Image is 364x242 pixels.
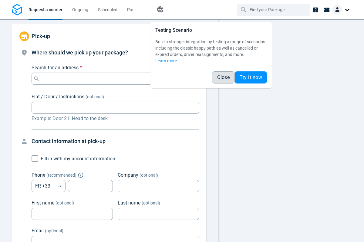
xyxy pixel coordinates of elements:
[250,4,299,15] input: Find your Package
[217,75,230,80] span: Close
[32,115,199,122] p: Example: Door 21. Head to the desk
[12,4,22,16] img: Logo
[155,39,265,57] span: Build a stronger integration by testing a range of scenarios including the classic happy path as ...
[32,65,79,70] span: Search for an address
[127,7,136,12] span: Past
[140,173,158,178] span: (optional)
[32,200,54,206] span: First name
[32,180,66,192] div: FR +33
[98,7,117,12] span: Scheduled
[45,228,63,233] span: (optional)
[332,5,342,15] img: Client
[118,172,138,178] span: Company
[56,201,74,205] span: (optional)
[72,7,88,12] span: Ongoing
[155,58,178,63] a: Learn more.
[32,228,44,234] span: Email
[46,173,76,178] span: ( recommended )
[32,172,45,178] span: Phone
[155,27,192,33] span: Testing Scenario
[79,173,83,177] button: Explain "Recommended"
[32,33,50,39] span: Pick-up
[12,24,206,48] div: Pick-up
[235,71,267,83] button: Try it now
[118,200,140,206] span: Last name
[29,7,62,12] span: Request a courier
[212,71,235,83] button: Close
[32,94,84,100] span: Flat / Door / Instructions
[32,137,199,146] h4: Contact information at pick-up
[41,156,115,162] span: Fill in with my account information
[86,94,104,99] span: (optional)
[32,49,128,56] span: Where should we pick up your package?
[240,75,262,80] span: Try it now
[142,201,160,205] span: (optional)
